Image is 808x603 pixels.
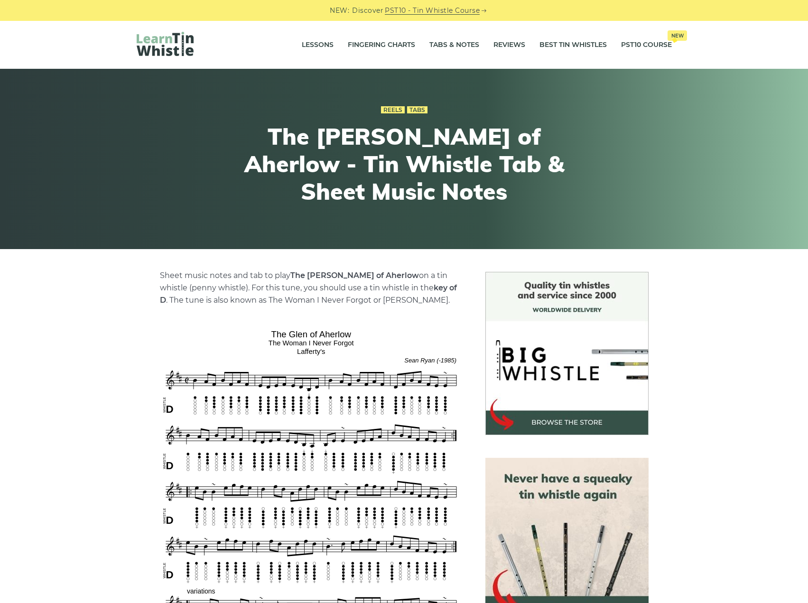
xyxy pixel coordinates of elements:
strong: The [PERSON_NAME] of Aherlow [290,271,419,280]
a: Tabs & Notes [429,33,479,57]
strong: key of D [160,283,457,305]
a: Best Tin Whistles [539,33,607,57]
span: New [668,30,687,41]
a: Fingering Charts [348,33,415,57]
a: Lessons [302,33,334,57]
a: PST10 CourseNew [621,33,672,57]
h1: The [PERSON_NAME] of Aherlow - Tin Whistle Tab & Sheet Music Notes [230,123,579,205]
a: Reels [381,106,405,114]
img: LearnTinWhistle.com [137,32,194,56]
a: Reviews [493,33,525,57]
img: BigWhistle Tin Whistle Store [485,272,649,435]
p: Sheet music notes and tab to play on a tin whistle (penny whistle). For this tune, you should use... [160,269,463,306]
a: Tabs [407,106,427,114]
